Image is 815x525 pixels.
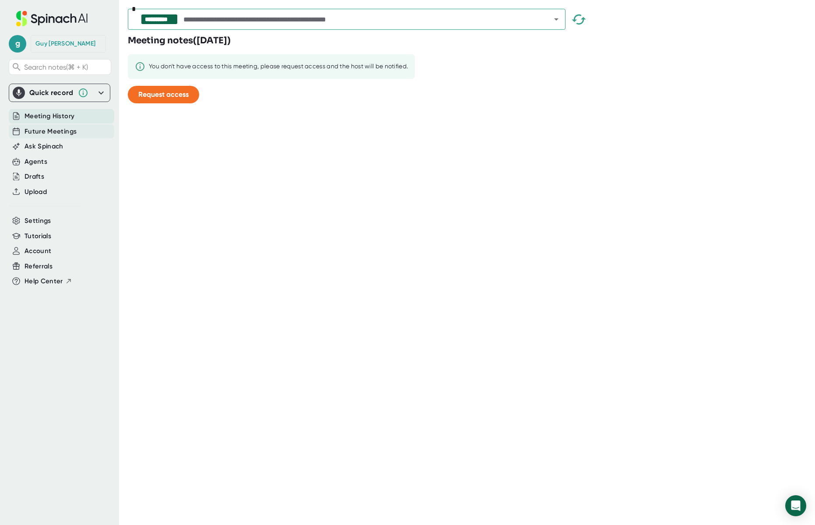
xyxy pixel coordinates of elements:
button: Tutorials [25,231,51,241]
button: Referrals [25,261,53,271]
div: Guy Stockwell [35,40,95,48]
button: Drafts [25,172,44,182]
button: Open [550,13,562,25]
button: Account [25,246,51,256]
button: Future Meetings [25,127,77,137]
button: Settings [25,216,51,226]
div: You don't have access to this meeting, please request access and the host will be notified. [149,63,408,70]
button: Request access [128,86,199,103]
button: Ask Spinach [25,141,63,152]
h3: Meeting notes ( [DATE] ) [128,34,231,47]
button: Agents [25,157,47,167]
button: Help Center [25,276,72,286]
button: Upload [25,187,47,197]
span: Search notes (⌘ + K) [24,63,88,71]
span: g [9,35,26,53]
span: Help Center [25,276,63,286]
div: Open Intercom Messenger [785,495,806,516]
button: Meeting History [25,111,74,121]
span: Request access [138,90,189,99]
div: Quick record [13,84,106,102]
div: Quick record [29,88,74,97]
